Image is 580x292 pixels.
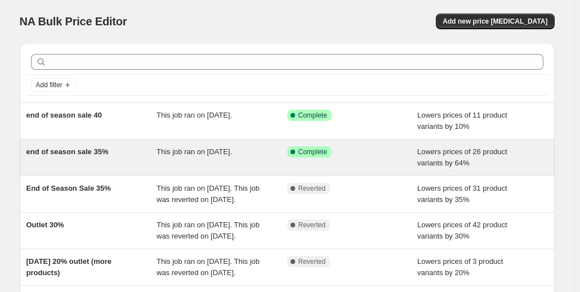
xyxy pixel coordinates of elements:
span: Reverted [298,184,326,193]
span: Complete [298,111,327,120]
span: Lowers prices of 3 product variants by 20% [417,257,503,277]
span: This job ran on [DATE]. [157,147,232,156]
span: Add filter [36,80,63,89]
button: Add filter [31,78,76,92]
span: Outlet 30% [26,221,64,229]
span: Lowers prices of 11 product variants by 10% [417,111,507,131]
span: Reverted [298,257,326,266]
span: [DATE] 20% outlet (more products) [26,257,111,277]
span: Lowers prices of 26 product variants by 64% [417,147,507,167]
span: This job ran on [DATE]. This job was reverted on [DATE]. [157,221,260,240]
span: Add new price [MEDICAL_DATA] [443,17,547,26]
span: Lowers prices of 31 product variants by 35% [417,184,507,204]
span: This job ran on [DATE]. This job was reverted on [DATE]. [157,184,260,204]
span: Complete [298,147,327,156]
button: Add new price [MEDICAL_DATA] [436,14,554,29]
span: End of Season Sale 35% [26,184,111,192]
span: end of season sale 40 [26,111,102,119]
span: NA Bulk Price Editor [20,15,127,28]
span: Lowers prices of 42 product variants by 30% [417,221,507,240]
span: Reverted [298,221,326,230]
span: This job ran on [DATE]. [157,111,232,119]
span: end of season sale 35% [26,147,109,156]
span: This job ran on [DATE]. This job was reverted on [DATE]. [157,257,260,277]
